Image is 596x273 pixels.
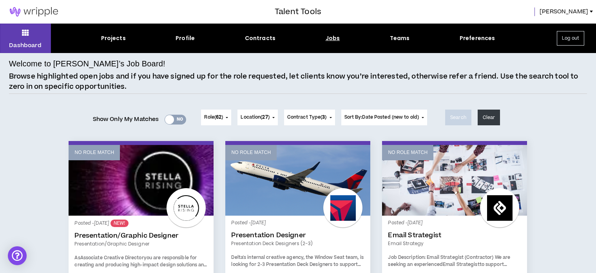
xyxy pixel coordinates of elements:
p: Dashboard [9,41,42,49]
button: Search [445,110,471,125]
span: Contract Type ( ) [287,114,327,121]
button: Contract Type(3) [284,110,335,125]
a: No Role Match [225,145,370,216]
a: Presentation Deck Designers (2-3) [231,240,364,247]
a: Presentation Designer [231,231,364,239]
a: Presentation/Graphic Designer [74,232,208,240]
span: [PERSON_NAME] [540,7,588,16]
strong: Email Strategist [443,261,480,268]
span: We are seeking an experienced [388,254,510,268]
span: 27 [262,114,268,121]
span: 3 [322,114,325,121]
div: Preferences [460,34,495,42]
a: No Role Match [69,145,214,216]
sup: NEW! [111,220,128,227]
a: Email Strategy [388,240,521,247]
span: Show Only My Matches [93,114,159,125]
div: Projects [101,34,126,42]
a: No Role Match [382,145,527,216]
span: 62 [216,114,221,121]
div: Contracts [245,34,275,42]
a: Presentation/Graphic Designer [74,240,208,247]
button: Log out [557,31,584,46]
button: Role(62) [201,110,231,125]
button: Clear [478,110,500,125]
span: Location ( ) [241,114,269,121]
span: Role ( ) [204,114,223,121]
h4: Welcome to [PERSON_NAME]’s Job Board! [9,58,165,70]
p: Posted - [DATE] [74,220,208,227]
div: Profile [176,34,195,42]
p: No Role Match [388,149,428,156]
strong: Associate Creative Director [80,255,144,261]
p: Posted - [DATE] [231,220,364,227]
button: Location(27) [237,110,277,125]
span: As [74,255,80,261]
p: No Role Match [231,149,271,156]
div: Teams [390,34,410,42]
p: No Role Match [74,149,114,156]
p: Posted - [DATE] [388,220,521,227]
h3: Talent Tools [275,6,321,18]
strong: Job Description: Email Strategist (Contractor) [388,254,493,261]
div: Open Intercom Messenger [8,246,27,265]
span: Sort By: Date Posted (new to old) [344,114,419,121]
button: Sort By:Date Posted (new to old) [341,110,428,125]
p: Browse highlighted open jobs and if you have signed up for the role requested, let clients know y... [9,71,587,92]
a: Email Strategist [388,231,521,239]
